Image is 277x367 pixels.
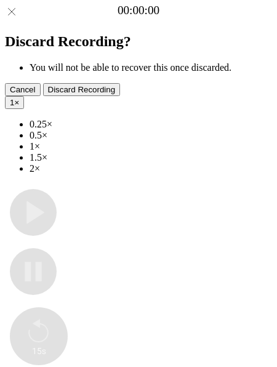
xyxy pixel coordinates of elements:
[30,141,272,152] li: 1×
[30,62,272,73] li: You will not be able to recover this once discarded.
[30,119,272,130] li: 0.25×
[10,98,14,107] span: 1
[5,96,24,109] button: 1×
[30,152,272,163] li: 1.5×
[5,33,272,50] h2: Discard Recording?
[118,4,159,17] a: 00:00:00
[5,83,41,96] button: Cancel
[43,83,121,96] button: Discard Recording
[30,163,272,174] li: 2×
[30,130,272,141] li: 0.5×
